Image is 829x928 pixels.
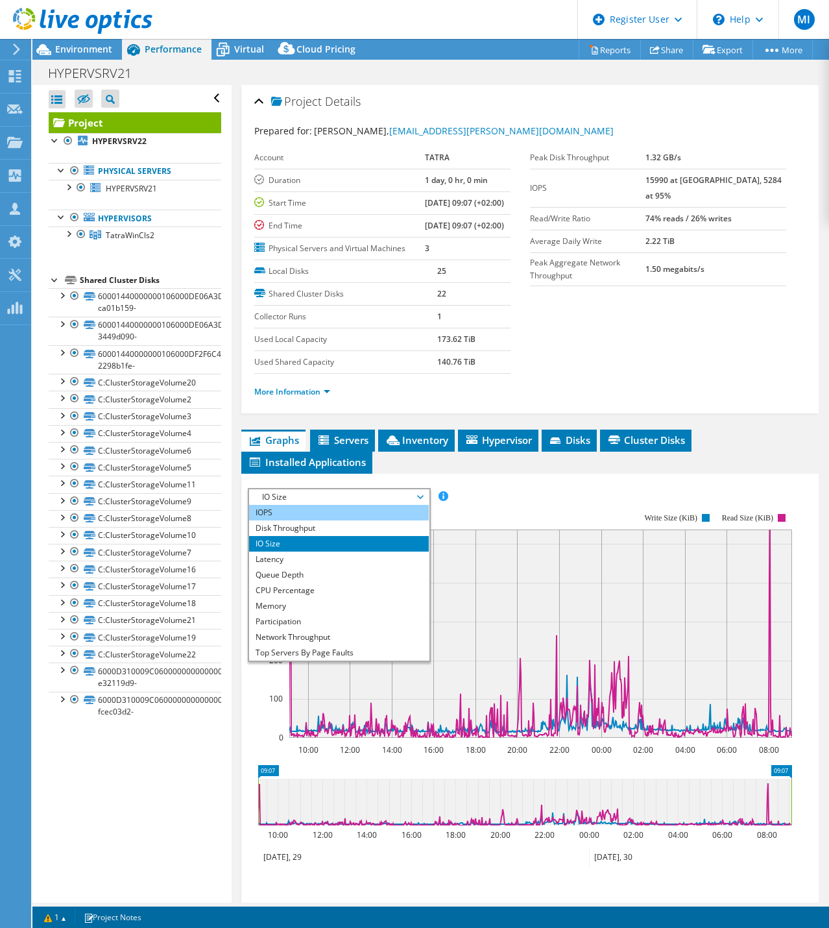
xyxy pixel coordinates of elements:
text: 00:00 [579,829,599,840]
label: Physical Servers and Virtual Machines [254,242,425,255]
b: 3 [425,243,429,254]
text: 14:00 [382,744,402,755]
span: TatraWinCls2 [106,230,154,241]
label: Average Daily Write [530,235,645,248]
b: 15990 at [GEOGRAPHIC_DATA], 5284 at 95% [645,175,782,201]
a: HYPERVSRV22 [49,133,221,150]
span: HYPERVSRV21 [106,183,157,194]
span: Servers [317,433,368,446]
a: TatraWinCls2 [49,226,221,243]
b: HYPERVSRV22 [92,136,147,147]
span: MI [794,9,815,30]
svg: \n [713,14,725,25]
b: 1 [437,311,442,322]
text: 10:00 [268,829,288,840]
b: 1 day, 0 hr, 0 min [425,175,488,186]
label: IOPS [530,182,645,195]
text: 20:00 [490,829,511,840]
span: Disks [548,433,590,446]
a: C:ClusterStorageVolume6 [49,442,221,459]
h1: HYPERVSRV21 [42,66,152,80]
span: Performance [145,43,202,55]
li: Participation [249,614,429,629]
a: Project [49,112,221,133]
span: Project [271,95,322,108]
text: 06:00 [717,744,737,755]
b: [DATE] 09:07 (+02:00) [425,220,504,231]
text: 16:00 [424,744,444,755]
a: C:ClusterStorageVolume9 [49,493,221,510]
a: C:ClusterStorageVolume21 [49,612,221,629]
a: 60001440000000106000DE06A3D15407-3449d090- [49,317,221,345]
a: [EMAIL_ADDRESS][PERSON_NAME][DOMAIN_NAME] [389,125,614,137]
text: Read Size (KiB) [722,513,773,522]
text: 00:00 [592,744,612,755]
a: Project Notes [75,909,150,925]
text: 08:00 [759,744,779,755]
a: C:ClusterStorageVolume7 [49,544,221,561]
span: Hypervisor [464,433,532,446]
span: Details [325,93,361,109]
text: 18:00 [466,744,486,755]
span: Cluster Disks [607,433,685,446]
label: Start Time [254,197,425,210]
a: C:ClusterStorageVolume22 [49,646,221,663]
a: C:ClusterStorageVolume19 [49,629,221,646]
b: 22 [437,288,446,299]
text: 08:00 [757,829,777,840]
span: Cloud Pricing [296,43,355,55]
a: 60001440000000106000DE06A3D153F4-ca01b159- [49,288,221,317]
a: 6000D310009C060000000000000001CE-e32119d9- [49,663,221,691]
text: Write Size (KiB) [645,513,698,522]
span: [PERSON_NAME], [314,125,614,137]
text: 16:00 [402,829,422,840]
span: IO Size [256,489,422,505]
text: 18:00 [446,829,466,840]
b: 74% reads / 26% writes [645,213,732,224]
a: C:ClusterStorageVolume11 [49,476,221,493]
label: End Time [254,219,425,232]
a: C:ClusterStorageVolume4 [49,425,221,442]
text: 14:00 [357,829,377,840]
b: 25 [437,265,446,276]
li: CPU Percentage [249,583,429,598]
a: C:ClusterStorageVolume5 [49,459,221,476]
a: Physical Servers [49,163,221,180]
text: 12:00 [313,829,333,840]
span: Installed Applications [248,456,366,469]
label: Duration [254,174,425,187]
text: 20:00 [507,744,527,755]
a: C:ClusterStorageVolume3 [49,408,221,425]
li: Disk Throughput [249,520,429,536]
text: 22:00 [535,829,555,840]
b: 173.62 TiB [437,334,475,345]
b: 1.50 megabits/s [645,263,704,275]
text: 10:00 [298,744,318,755]
text: 0 [279,732,283,743]
a: Export [693,40,753,60]
text: 02:00 [633,744,653,755]
label: Peak Aggregate Network Throughput [530,256,645,282]
a: 1 [35,909,75,925]
span: Graphs [248,433,299,446]
b: TATRA [425,152,450,163]
a: C:ClusterStorageVolume18 [49,595,221,612]
a: C:ClusterStorageVolume10 [49,527,221,544]
b: [DATE] 09:07 (+02:00) [425,197,504,208]
li: Top Servers By Page Faults [249,645,429,661]
label: Collector Runs [254,310,437,323]
a: C:ClusterStorageVolume20 [49,374,221,391]
text: 12:00 [340,744,360,755]
li: Network Throughput [249,629,429,645]
label: Read/Write Ratio [530,212,645,225]
a: HYPERVSRV21 [49,180,221,197]
label: Used Shared Capacity [254,356,437,369]
a: More [752,40,813,60]
li: IOPS [249,505,429,520]
span: Environment [55,43,112,55]
a: 60001440000000106000DF2F6C43EF24-2298b1fe- [49,345,221,374]
span: Inventory [385,433,448,446]
text: 02:00 [623,829,643,840]
text: 04:00 [668,829,688,840]
text: 04:00 [675,744,695,755]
